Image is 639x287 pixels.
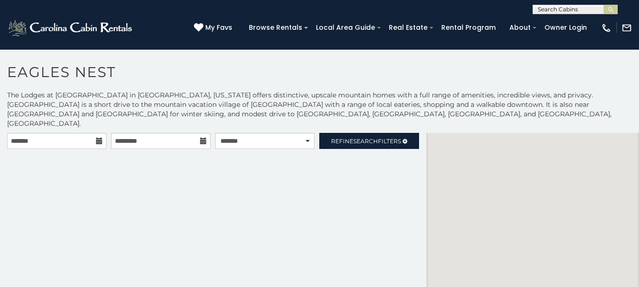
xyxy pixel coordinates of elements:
a: My Favs [194,23,235,33]
img: phone-regular-white.png [601,23,612,33]
a: Owner Login [540,20,592,35]
span: Refine Filters [331,138,401,145]
span: Search [353,138,378,145]
a: RefineSearchFilters [319,133,419,149]
a: About [505,20,535,35]
span: My Favs [205,23,232,33]
img: White-1-2.png [7,18,135,37]
a: Browse Rentals [244,20,307,35]
img: mail-regular-white.png [621,23,632,33]
a: Local Area Guide [311,20,380,35]
a: Rental Program [437,20,500,35]
a: Real Estate [384,20,432,35]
